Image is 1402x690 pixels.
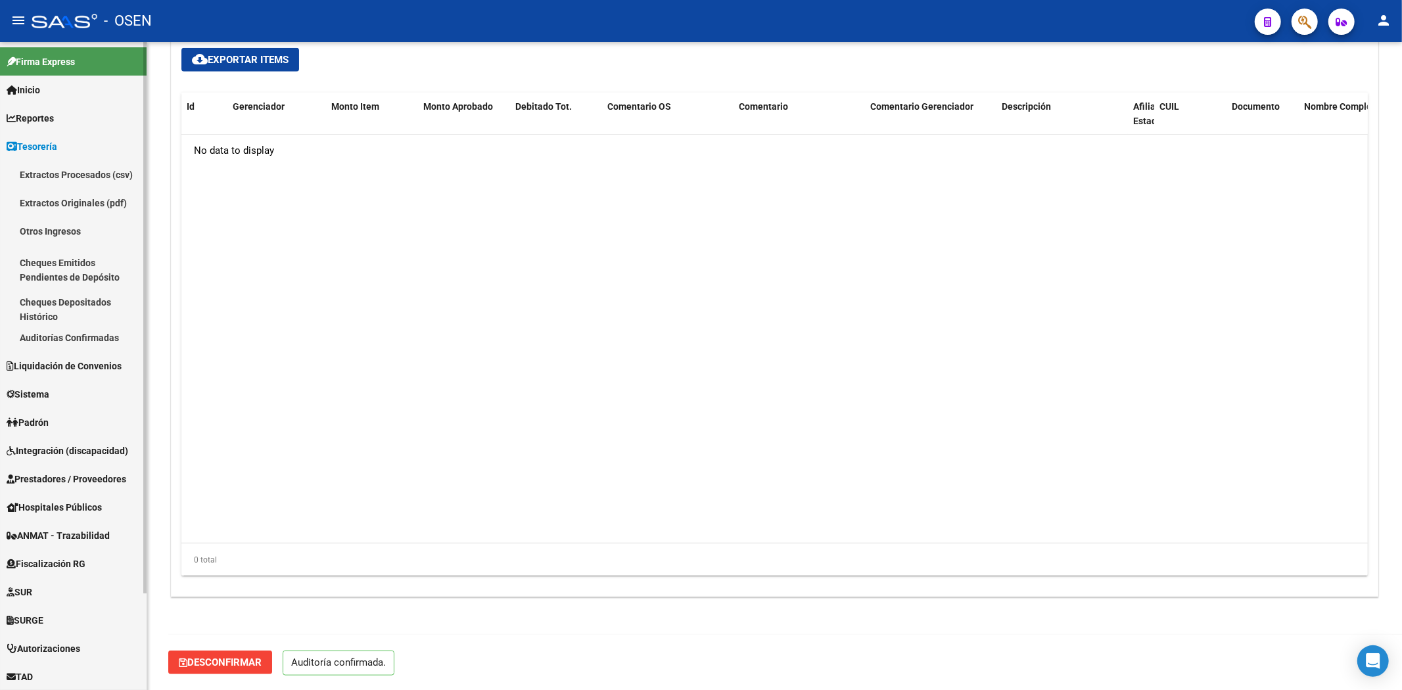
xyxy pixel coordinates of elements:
[1357,645,1389,677] div: Open Intercom Messenger
[187,101,195,112] span: Id
[192,54,289,66] span: Exportar Items
[192,51,208,67] mat-icon: cloud_download
[865,93,996,150] datatable-header-cell: Comentario Gerenciador
[331,101,379,112] span: Monto Item
[181,135,1368,168] div: No data to display
[515,101,572,112] span: Debitado Tot.
[233,101,285,112] span: Gerenciador
[870,101,973,112] span: Comentario Gerenciador
[7,528,110,543] span: ANMAT - Trazabilidad
[227,93,326,150] datatable-header-cell: Gerenciador
[181,48,299,72] button: Exportar Items
[7,641,80,656] span: Autorizaciones
[168,651,272,674] button: Desconfirmar
[7,387,49,402] span: Sistema
[1232,101,1280,112] span: Documento
[7,585,32,599] span: SUR
[7,359,122,373] span: Liquidación de Convenios
[1376,12,1391,28] mat-icon: person
[7,670,33,684] span: TAD
[1133,101,1166,127] span: Afiliado Estado
[104,7,152,35] span: - OSEN
[7,557,85,571] span: Fiscalización RG
[607,101,671,112] span: Comentario OS
[739,101,788,112] span: Comentario
[283,651,394,676] p: Auditoría confirmada.
[7,500,102,515] span: Hospitales Públicos
[734,93,865,150] datatable-header-cell: Comentario
[7,613,43,628] span: SURGE
[7,111,54,126] span: Reportes
[1159,101,1179,112] span: CUIL
[423,101,493,112] span: Monto Aprobado
[7,472,126,486] span: Prestadores / Proveedores
[418,93,510,150] datatable-header-cell: Monto Aprobado
[1227,93,1299,150] datatable-header-cell: Documento
[996,93,1128,150] datatable-header-cell: Descripción
[602,93,734,150] datatable-header-cell: Comentario OS
[1304,101,1380,112] span: Nombre Completo
[11,12,26,28] mat-icon: menu
[179,656,262,668] span: Desconfirmar
[181,543,1368,576] div: 0 total
[7,139,57,154] span: Tesorería
[1128,93,1154,150] datatable-header-cell: Afiliado Estado
[326,93,418,150] datatable-header-cell: Monto Item
[510,93,602,150] datatable-header-cell: Debitado Tot.
[7,83,40,97] span: Inicio
[1154,93,1227,150] datatable-header-cell: CUIL
[7,444,128,458] span: Integración (discapacidad)
[7,415,49,430] span: Padrón
[7,55,75,69] span: Firma Express
[1002,101,1051,112] span: Descripción
[181,93,227,150] datatable-header-cell: Id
